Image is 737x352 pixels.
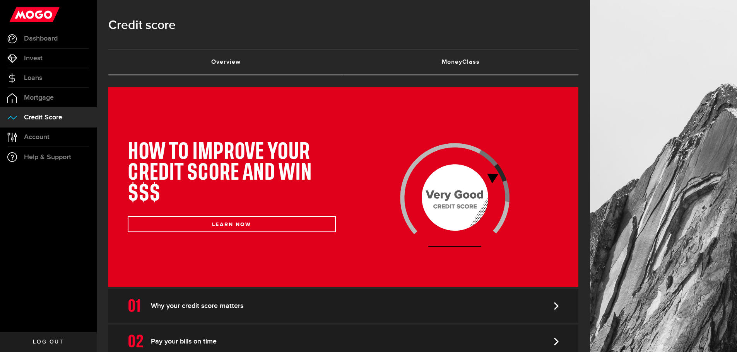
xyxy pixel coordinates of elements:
span: Mortgage [24,94,54,101]
a: MoneyClass [344,50,579,75]
span: Credit Score [24,114,62,121]
span: Help & Support [24,154,71,161]
button: LEARN NOW [128,216,336,232]
span: Invest [24,55,43,62]
button: Open LiveChat chat widget [6,3,29,26]
h1: Credit score [108,15,578,36]
span: Log out [33,339,63,345]
a: Why your credit score matters [108,289,578,323]
a: Overview [108,50,344,75]
ul: Tabs Navigation [108,49,578,75]
span: Account [24,134,50,141]
h1: HOW TO IMPROVE YOUR CREDIT SCORE AND WIN $$$ [128,142,336,204]
span: Loans [24,75,42,82]
span: Dashboard [24,35,58,42]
